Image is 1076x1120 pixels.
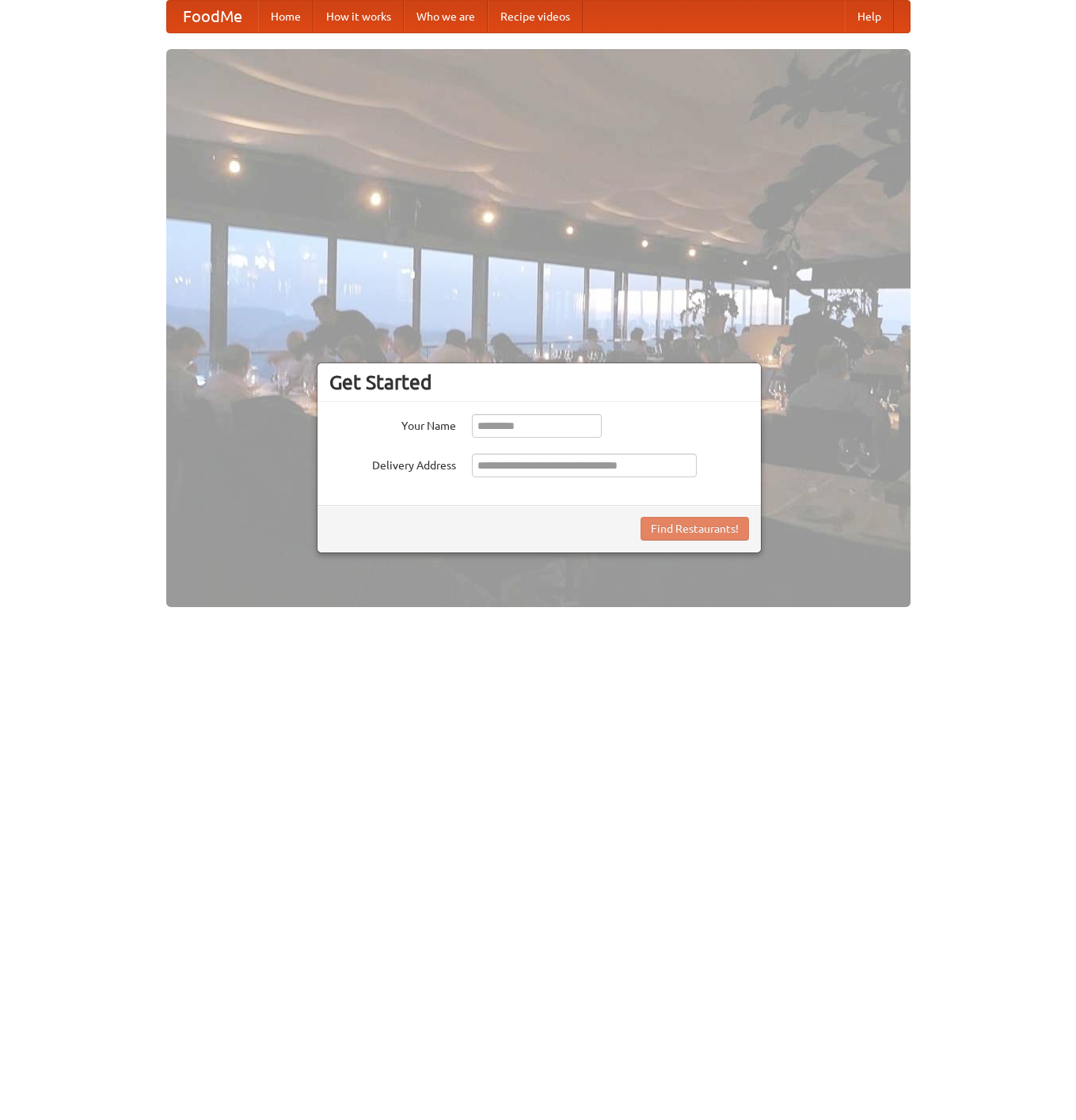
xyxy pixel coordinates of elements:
[488,1,583,32] a: Recipe videos
[845,1,894,32] a: Help
[314,1,404,32] a: How it works
[258,1,314,32] a: Home
[329,414,456,434] label: Your Name
[167,1,258,32] a: FoodMe
[404,1,488,32] a: Who we are
[329,370,749,394] h3: Get Started
[641,517,749,541] button: Find Restaurants!
[329,454,456,473] label: Delivery Address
